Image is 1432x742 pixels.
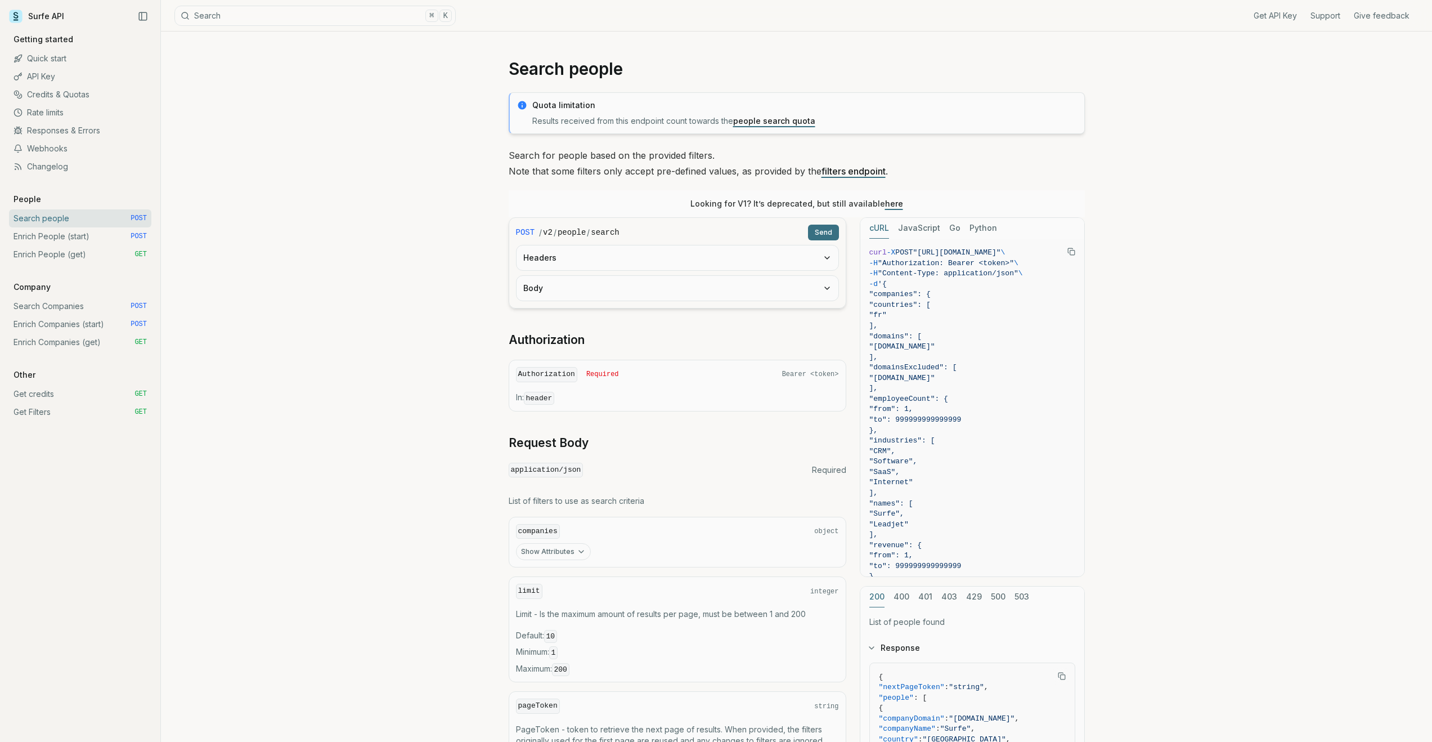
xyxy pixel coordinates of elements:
span: "fr" [869,311,887,319]
span: "Software", [869,457,918,466]
span: "from": 1, [869,405,913,413]
span: string [814,702,838,711]
span: ], [869,353,878,361]
code: companies [516,524,560,539]
code: limit [516,584,542,599]
span: Required [812,464,846,476]
span: "[DOMAIN_NAME]" [869,342,935,351]
span: }, [869,426,878,435]
a: Request Body [509,435,589,451]
span: curl [869,248,887,257]
span: "SaaS", [869,468,900,476]
span: : [ [914,694,927,702]
button: Go [949,218,960,239]
span: Default : [516,630,839,642]
span: "CRM", [869,447,896,455]
span: GET [134,408,147,417]
button: Copy Text [1063,243,1080,260]
a: Surfe API [9,8,64,25]
button: 401 [918,587,932,607]
code: 200 [552,663,569,676]
button: Collapse Sidebar [134,8,151,25]
span: \ [1014,259,1018,267]
button: Send [808,225,839,240]
code: application/json [509,463,583,478]
span: "companyName" [879,725,936,733]
a: Enrich People (start) POST [9,227,151,245]
span: GET [134,338,147,347]
button: Response [860,633,1084,663]
span: -X [887,248,896,257]
span: POST [895,248,913,257]
button: 429 [966,587,982,607]
span: "to": 999999999999999 [869,415,962,424]
span: GET [134,390,147,399]
span: : [945,714,949,723]
p: List of filters to use as search criteria [509,495,846,507]
code: header [524,392,555,405]
span: "from": 1, [869,551,913,560]
button: cURL [869,218,889,239]
a: Enrich Companies (get) GET [9,333,151,351]
button: Copy Text [1053,668,1070,685]
span: object [814,527,838,536]
span: POST [131,302,147,311]
p: Search for people based on the provided filters. Note that some filters only accept pre-defined v... [509,147,1085,179]
span: POST [131,214,147,223]
p: Limit - Is the maximum amount of results per page, must be between 1 and 200 [516,609,839,620]
span: "Internet" [869,478,913,486]
p: Company [9,281,55,293]
a: Authorization [509,332,585,348]
span: "countries": [ [869,301,931,309]
code: people [558,227,586,238]
span: "names": [ [869,499,913,508]
span: "Leadjet" [869,520,909,529]
button: Show Attributes [516,543,591,560]
span: ], [869,384,878,392]
p: People [9,194,46,205]
a: Enrich Companies (start) POST [9,315,151,333]
button: Body [517,276,838,301]
button: Python [969,218,997,239]
a: API Key [9,68,151,86]
a: Get Filters GET [9,403,151,421]
span: \ [1018,269,1023,278]
span: "Content-Type: application/json" [878,269,1018,278]
span: \ [1001,248,1005,257]
a: Credits & Quotas [9,86,151,104]
span: "people" [879,694,914,702]
span: "companies": { [869,290,931,298]
span: Bearer <token> [782,370,839,379]
a: here [885,199,903,208]
span: "[URL][DOMAIN_NAME]" [913,248,1001,257]
p: Getting started [9,34,78,45]
a: filters endpoint [822,166,886,177]
button: 503 [1014,587,1029,607]
span: "Authorization: Bearer <token>" [878,259,1014,267]
span: , [984,683,989,691]
span: "[DOMAIN_NAME]" [869,374,935,382]
a: Enrich People (get) GET [9,245,151,263]
code: 1 [549,646,558,659]
a: Rate limits [9,104,151,122]
span: -d [869,280,878,288]
span: "Surfe" [940,725,971,733]
button: Search⌘K [174,6,456,26]
span: '{ [878,280,887,288]
span: "domainsExcluded": [ [869,363,957,372]
p: List of people found [869,616,1075,628]
button: 200 [869,587,885,607]
span: "industries": [ [869,436,935,445]
span: ], [869,489,878,497]
code: 10 [544,630,558,643]
a: Search Companies POST [9,297,151,315]
code: v2 [543,227,553,238]
span: -H [869,269,878,278]
p: Results received from this endpoint count towards the [532,115,1078,127]
span: "revenue": { [869,541,922,549]
span: POST [516,227,535,238]
span: / [554,227,556,238]
span: { [879,704,883,712]
span: "domains": [ [869,332,922,341]
kbd: ⌘ [425,10,438,22]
